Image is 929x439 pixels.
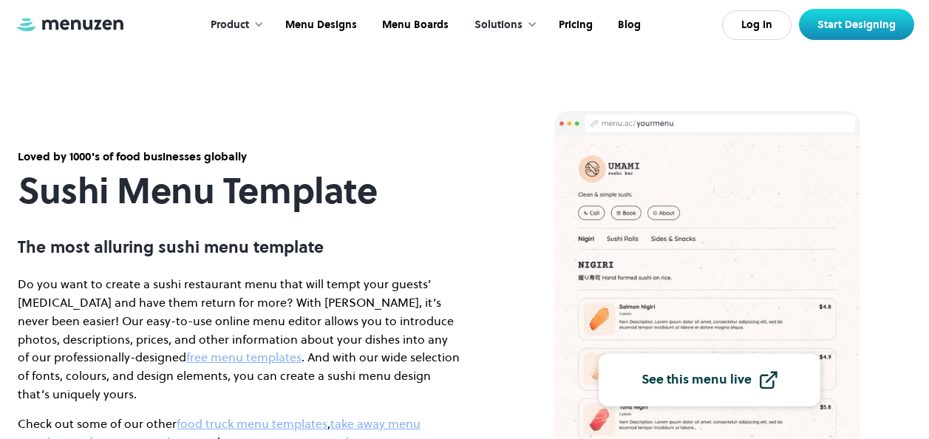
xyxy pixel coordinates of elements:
a: food truck menu templates [177,415,327,432]
p: The most alluring sushi menu template [18,237,461,256]
h1: Sushi Menu Template [18,171,461,211]
a: Pricing [545,2,604,48]
a: Blog [604,2,652,48]
div: Solutions [460,2,545,48]
div: Product [196,2,271,48]
a: Menu Designs [271,2,368,48]
div: Product [211,17,249,33]
a: Start Designing [799,9,914,40]
p: Do you want to create a sushi restaurant menu that will tempt your guests’ [MEDICAL_DATA] and hav... [18,275,461,404]
div: Loved by 1000's of food businesses globally [18,149,461,165]
a: Menu Boards [368,2,460,48]
a: free menu templates [186,349,302,365]
div: Solutions [474,17,523,33]
div: See this menu live [642,373,752,387]
a: Log In [722,10,792,40]
a: See this menu live [599,353,820,406]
